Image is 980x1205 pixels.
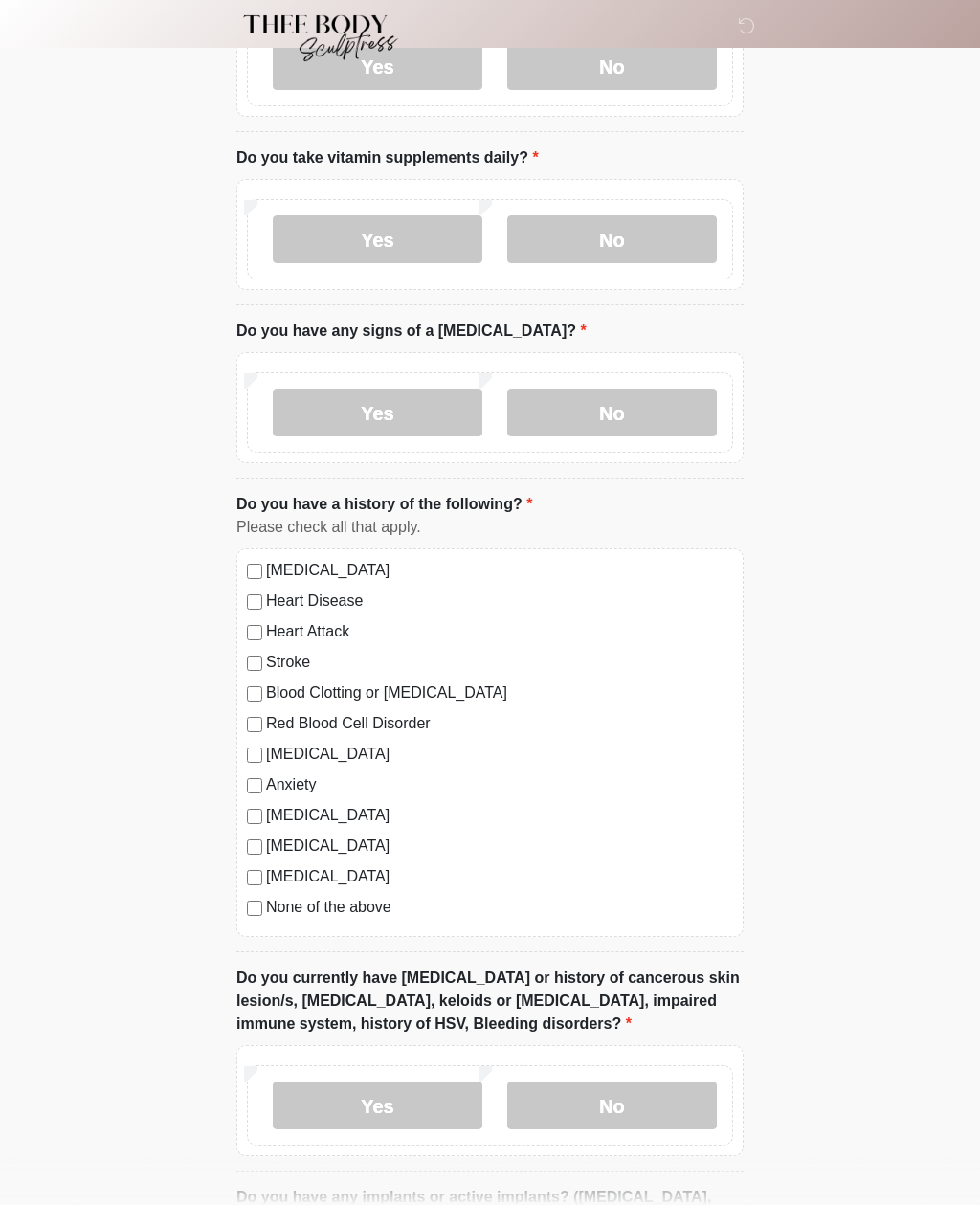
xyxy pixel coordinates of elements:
input: Heart Disease [247,594,262,610]
label: Blood Clotting or [MEDICAL_DATA] [266,681,733,704]
label: No [507,389,717,436]
label: [MEDICAL_DATA] [266,835,733,858]
label: Stroke [266,651,733,674]
label: Red Blood Cell Disorder [266,712,733,735]
label: [MEDICAL_DATA] [266,804,733,827]
input: [MEDICAL_DATA] [247,809,262,824]
label: [MEDICAL_DATA] [266,865,733,888]
input: Anxiety [247,778,262,793]
label: Do you take vitamin supplements daily? [236,146,539,169]
div: Please check all that apply. [236,516,744,539]
input: Heart Attack [247,625,262,640]
input: Blood Clotting or [MEDICAL_DATA] [247,686,262,702]
label: Heart Disease [266,590,733,613]
input: [MEDICAL_DATA] [247,748,262,763]
label: Anxiety [266,773,733,796]
label: [MEDICAL_DATA] [266,743,733,766]
label: No [507,1082,717,1129]
label: None of the above [266,896,733,919]
input: [MEDICAL_DATA] [247,564,262,579]
label: Heart Attack [266,620,733,643]
label: Yes [273,1082,482,1129]
input: Stroke [247,656,262,671]
img: Thee Body Sculptress Logo [217,14,413,62]
label: Yes [273,215,482,263]
input: None of the above [247,901,262,916]
label: Do you have a history of the following? [236,493,532,516]
input: Red Blood Cell Disorder [247,717,262,732]
label: Do you currently have [MEDICAL_DATA] or history of cancerous skin lesion/s, [MEDICAL_DATA], keloi... [236,967,744,1036]
input: [MEDICAL_DATA] [247,839,262,855]
label: No [507,215,717,263]
label: [MEDICAL_DATA] [266,559,733,582]
label: Do you have any signs of a [MEDICAL_DATA]? [236,320,587,343]
label: Yes [273,389,482,436]
input: [MEDICAL_DATA] [247,870,262,885]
